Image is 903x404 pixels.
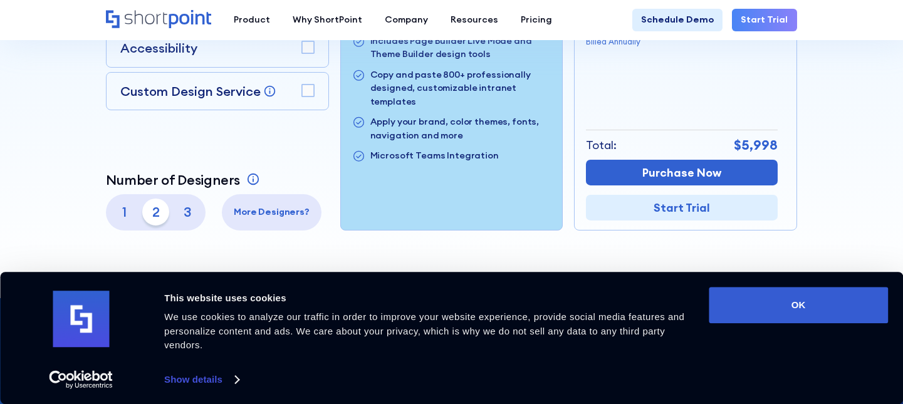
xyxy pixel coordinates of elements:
[111,199,138,225] p: 1
[439,9,509,31] a: Resources
[385,13,428,27] div: Company
[120,83,261,99] p: Custom Design Service
[370,34,551,61] p: Includes Page Builder Live Mode and Theme Builder design tools
[174,199,201,225] p: 3
[281,9,373,31] a: Why ShortPoint
[509,9,563,31] a: Pricing
[222,9,281,31] a: Product
[373,9,439,31] a: Company
[586,195,778,220] a: Start Trial
[709,287,888,323] button: OK
[106,10,211,29] a: Home
[732,9,797,31] a: Start Trial
[586,137,617,153] p: Total:
[106,172,262,189] a: Number of Designers
[734,135,778,155] p: $5,998
[451,13,498,27] div: Resources
[521,13,552,27] div: Pricing
[164,291,694,306] div: This website uses cookies
[234,13,270,27] div: Product
[586,36,689,48] p: Billed Annually
[120,39,197,58] p: Accessibility
[53,291,109,348] img: logo
[142,199,169,225] p: 2
[164,311,684,350] span: We use cookies to analyze our traffic in order to improve your website experience, provide social...
[226,205,316,219] p: More Designers?
[632,9,723,31] a: Schedule Demo
[370,115,551,142] p: Apply your brand, color themes, fonts, navigation and more
[26,370,136,389] a: Usercentrics Cookiebot - opens in a new window
[293,13,362,27] div: Why ShortPoint
[370,149,499,164] p: Microsoft Teams Integration
[678,259,903,404] iframe: Chat Widget
[106,172,240,189] p: Number of Designers
[164,370,238,389] a: Show details
[370,68,551,109] p: Copy and paste 800+ professionally designed, customizable intranet templates
[586,160,778,185] a: Purchase Now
